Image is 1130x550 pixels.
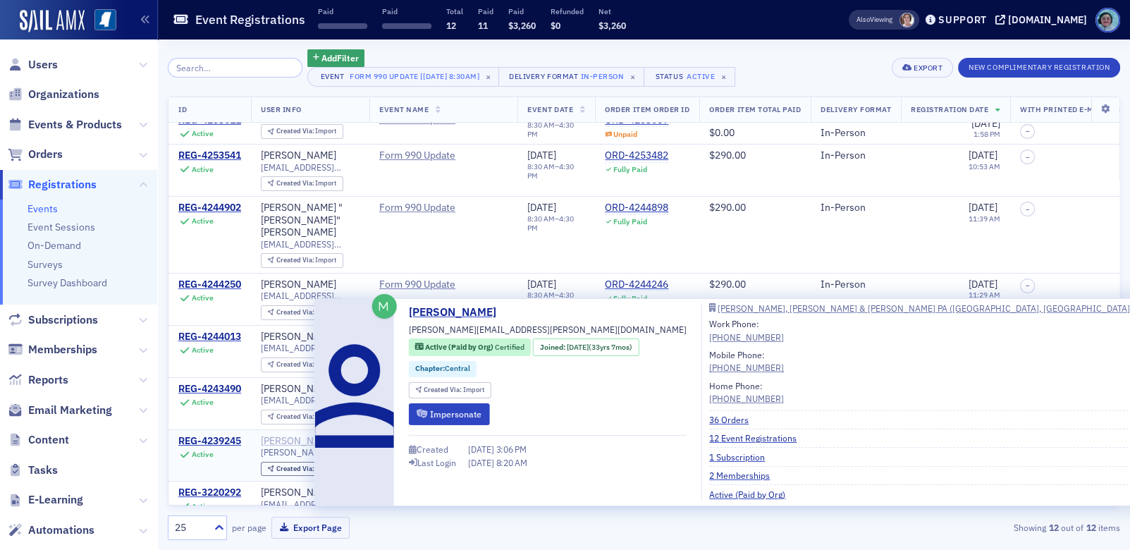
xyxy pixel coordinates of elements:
[261,104,302,114] span: User Info
[8,492,83,508] a: E-Learning
[709,392,784,405] div: [PHONE_NUMBER]
[709,330,784,343] div: [PHONE_NUMBER]
[28,342,97,357] span: Memberships
[409,304,507,321] a: [PERSON_NAME]
[969,290,1000,300] time: 11:29 AM
[709,278,746,291] span: $290.00
[527,120,555,130] time: 8:30 AM
[446,6,463,16] p: Total
[379,149,508,162] a: Form 990 Update
[899,13,914,28] span: Lydia Carlisle
[995,15,1092,25] button: [DOMAIN_NAME]
[527,214,585,233] div: –
[8,312,98,328] a: Subscriptions
[382,6,431,16] p: Paid
[709,104,801,114] span: Order Item Total Paid
[192,216,214,226] div: Active
[28,492,83,508] span: E-Learning
[425,342,495,352] span: Active (Paid by Org)
[178,331,241,343] div: REG-4244013
[605,149,668,162] a: ORD-4253482
[813,521,1120,534] div: Showing out of items
[261,499,360,510] span: [EMAIL_ADDRESS][DOMAIN_NAME]
[424,386,484,394] div: Import
[261,383,336,396] div: [PERSON_NAME]
[527,278,556,291] span: [DATE]
[969,214,1000,224] time: 11:39 AM
[821,202,891,214] div: In-Person
[709,451,775,463] a: 1 Subscription
[261,447,360,458] span: [PERSON_NAME][EMAIL_ADDRESS][PERSON_NAME][DOMAIN_NAME]
[527,291,585,309] div: –
[468,457,496,468] span: [DATE]
[27,202,58,215] a: Events
[1026,281,1030,290] span: –
[8,117,122,133] a: Events & Products
[276,464,316,473] span: Created Via :
[379,279,508,291] a: Form 990 Update
[192,293,214,302] div: Active
[261,357,343,372] div: Created Via: Import
[178,202,241,214] a: REG-4244902
[821,127,891,140] div: In-Person
[971,117,1000,130] span: [DATE]
[958,60,1120,73] a: New Complimentary Registration
[276,307,316,317] span: Created Via :
[261,162,360,173] span: [EMAIL_ADDRESS][DOMAIN_NAME]
[605,202,668,214] a: ORD-4244898
[261,253,343,268] div: Created Via: Import
[533,338,639,356] div: Joined: 1992-01-01 00:00:00
[605,104,689,114] span: Order Item Order ID
[974,129,1000,139] time: 1:58 PM
[1046,521,1061,534] strong: 12
[527,161,574,181] time: 4:30 PM
[605,279,668,291] a: ORD-4244246
[318,23,367,29] span: ‌
[261,435,336,448] a: [PERSON_NAME]
[379,202,508,214] span: Form 990 Update
[276,126,316,135] span: Created Via :
[709,149,746,161] span: $290.00
[178,435,241,448] div: REG-4239245
[482,71,495,83] span: ×
[409,323,687,336] span: [PERSON_NAME][EMAIL_ADDRESS][PERSON_NAME][DOMAIN_NAME]
[613,130,637,139] div: Unpaid
[28,522,94,538] span: Automations
[261,331,336,343] a: [PERSON_NAME]
[709,317,784,343] div: Work Phone:
[192,346,214,355] div: Active
[261,487,336,499] a: [PERSON_NAME]
[424,385,463,394] span: Created Via :
[321,51,359,64] span: Add Filter
[192,165,214,174] div: Active
[28,312,98,328] span: Subscriptions
[276,178,316,188] span: Created Via :
[709,126,735,139] span: $0.00
[581,69,625,83] div: In-Person
[276,309,337,317] div: Import
[307,49,365,67] button: AddFilter
[1083,521,1098,534] strong: 12
[307,67,500,87] button: EventForm 990 Update [[DATE] 8:30am]×
[821,149,891,162] div: In-Person
[8,147,63,162] a: Orders
[414,363,469,374] a: Chapter:Central
[27,221,95,233] a: Event Sessions
[382,23,431,29] span: ‌
[261,202,360,239] a: [PERSON_NAME] "[PERSON_NAME]" [PERSON_NAME]
[8,403,112,418] a: Email Marketing
[498,67,644,87] button: Delivery FormatIn-Person×
[261,149,336,162] div: [PERSON_NAME]
[969,149,997,161] span: [DATE]
[261,343,360,353] span: [EMAIL_ADDRESS][DOMAIN_NAME]
[27,276,107,289] a: Survey Dashboard
[261,395,360,405] span: [EMAIL_ADDRESS][DOMAIN_NAME]
[478,20,488,31] span: 11
[914,64,942,72] div: Export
